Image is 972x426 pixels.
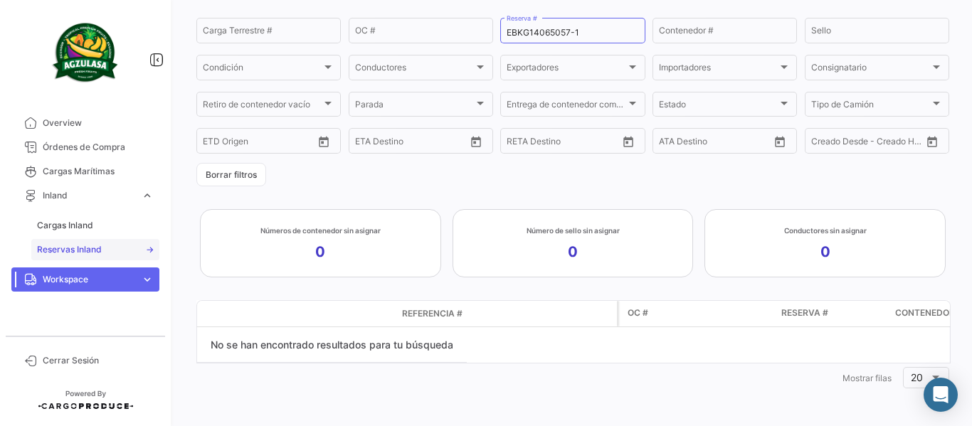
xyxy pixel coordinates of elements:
[196,163,266,186] button: Borrar filtros
[507,102,625,112] span: Entrega de contenedor completo
[43,117,154,129] span: Overview
[924,378,958,412] div: Abrir Intercom Messenger
[355,65,474,75] span: Conductores
[260,225,381,236] app-kpi-label-title: Números de contenedor sin asignar
[11,159,159,183] a: Cargas Marítimas
[396,302,503,326] datatable-header-cell: Referencia #
[784,225,867,236] app-kpi-label-title: Conductores sin asignar
[355,138,381,148] input: Desde
[820,242,830,262] app-kpi-label-value: 0
[203,65,322,75] span: Condición
[842,373,892,383] span: Mostrar filas
[261,308,396,319] datatable-header-cell: Estado
[811,102,930,112] span: Tipo de Camión
[628,307,648,319] span: OC #
[781,307,828,319] span: Reserva #
[659,102,778,112] span: Estado
[355,102,474,112] span: Parada
[402,307,463,320] span: Referencia #
[197,327,467,363] div: No se han encontrado resultados para tu búsqueda
[895,307,963,319] span: Contenedor #
[203,138,228,148] input: Desde
[203,102,322,112] span: Retiro de contenedor vacío
[37,219,93,232] span: Cargas Inland
[31,215,159,236] a: Cargas Inland
[43,141,154,154] span: Órdenes de Compra
[11,111,159,135] a: Overview
[568,242,578,262] app-kpi-label-value: 0
[911,371,923,383] span: 20
[43,273,135,286] span: Workspace
[618,131,639,152] button: Open calendar
[43,189,135,202] span: Inland
[238,138,291,148] input: Hasta
[141,273,154,286] span: expand_more
[141,189,154,202] span: expand_more
[43,165,154,178] span: Cargas Marítimas
[542,138,595,148] input: Hasta
[50,17,121,88] img: agzulasa-logo.png
[776,301,889,326] datatable-header-cell: Reserva #
[11,135,159,159] a: Órdenes de Compra
[527,225,620,236] app-kpi-label-title: Número de sello sin asignar
[659,65,778,75] span: Importadores
[315,242,325,262] app-kpi-label-value: 0
[811,65,930,75] span: Consignatario
[31,239,159,260] a: Reservas Inland
[313,131,334,152] button: Open calendar
[921,131,943,152] button: Open calendar
[869,138,921,148] input: Creado Hasta
[465,131,487,152] button: Open calendar
[769,131,791,152] button: Open calendar
[507,65,625,75] span: Exportadores
[712,138,765,148] input: ATA Hasta
[43,354,154,367] span: Cerrar Sesión
[503,308,617,319] datatable-header-cell: Delay Status
[507,138,532,148] input: Desde
[619,301,776,326] datatable-header-cell: OC #
[391,138,443,148] input: Hasta
[37,243,102,256] span: Reservas Inland
[811,138,860,148] input: Creado Desde
[226,308,261,319] datatable-header-cell: Tipo de transporte
[659,138,702,148] input: ATA Desde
